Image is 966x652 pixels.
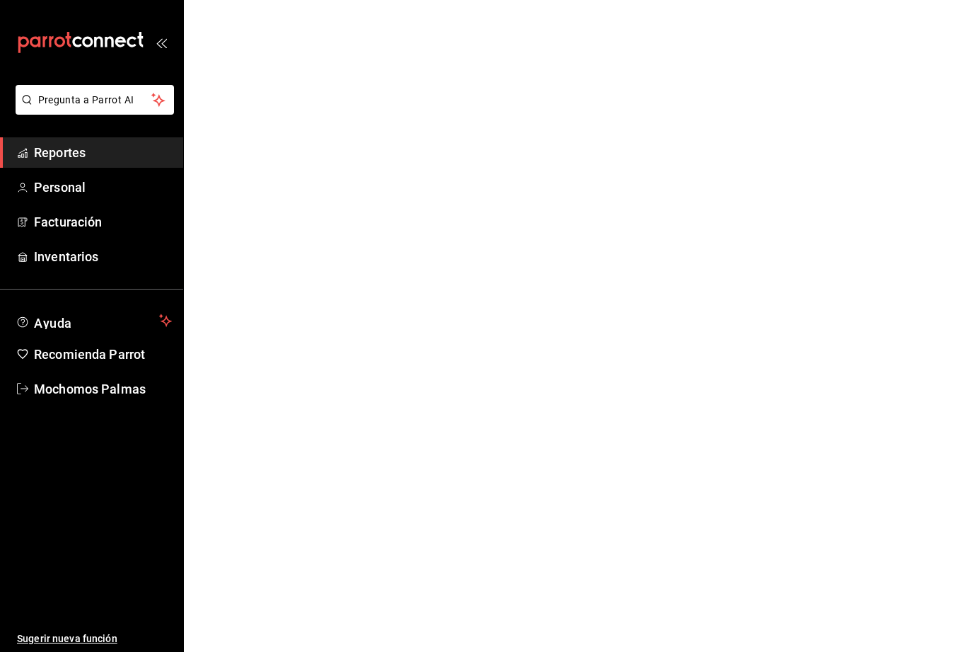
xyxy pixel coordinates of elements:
span: Recomienda Parrot [34,345,172,364]
span: Mochomos Palmas [34,379,172,399]
span: Inventarios [34,247,172,266]
a: Pregunta a Parrot AI [10,103,174,118]
span: Ayuda [34,312,153,329]
button: open_drawer_menu [156,37,167,48]
span: Sugerir nueva función [17,631,172,646]
span: Pregunta a Parrot AI [38,93,152,108]
span: Facturación [34,212,172,231]
span: Reportes [34,143,172,162]
span: Personal [34,178,172,197]
button: Pregunta a Parrot AI [16,85,174,115]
